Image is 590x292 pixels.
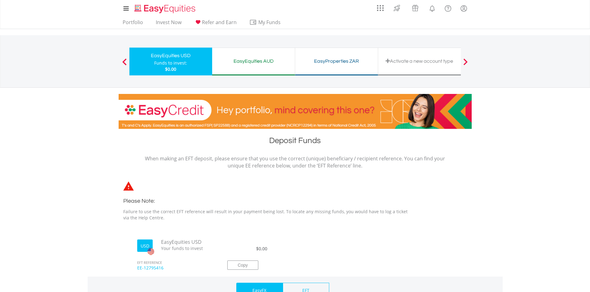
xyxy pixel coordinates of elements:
[154,60,187,66] div: Funds to invest:
[202,19,237,26] span: Refer and Earn
[156,245,218,252] span: Your funds to invest
[133,51,208,60] div: EasyEquities USD
[145,155,445,169] p: When making an EFT deposit, please ensure that you use the correct (unique) beneficiary / recipie...
[120,19,146,29] a: Portfolio
[392,3,402,13] img: thrive-v2.svg
[133,252,218,265] span: EFT REFERENCE
[165,66,176,72] span: $0.00
[141,243,149,249] label: USD
[227,260,258,270] button: Copy
[406,2,424,13] a: Vouchers
[133,4,198,14] img: EasyEquities_Logo.png
[119,135,472,149] h1: Deposit Funds
[123,209,414,221] p: Failure to use the correct EFT reference will result in your payment being lost. To locate any mi...
[153,19,184,29] a: Invest Now
[377,5,384,11] img: grid-menu-icon.svg
[440,2,456,14] a: FAQ's and Support
[123,197,414,205] h3: Please Note:
[410,3,420,13] img: vouchers-v2.svg
[424,2,440,14] a: Notifications
[382,57,457,66] div: Activate a new account type
[192,19,239,29] a: Refer and Earn
[249,18,290,26] span: My Funds
[373,2,388,11] a: AppsGrid
[299,57,374,66] div: EasyProperties ZAR
[456,2,472,15] a: My Profile
[216,57,291,66] div: EasyEquities AUD
[123,181,134,191] img: statements-icon-error-satrix.svg
[156,239,218,246] span: EasyEquities USD
[119,94,472,129] img: EasyCredit Promotion Banner
[132,2,198,14] a: Home page
[256,246,267,252] span: $0.00
[133,265,218,277] span: EE-12795416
